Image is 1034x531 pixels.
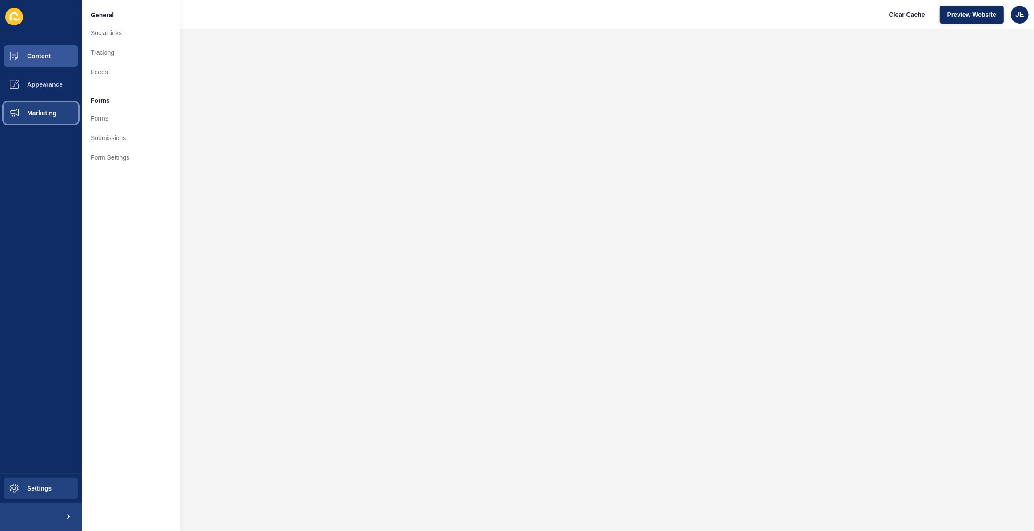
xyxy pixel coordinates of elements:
span: Clear Cache [889,10,925,19]
a: Form Settings [82,148,180,167]
a: Forms [82,109,180,128]
button: Clear Cache [882,6,933,24]
span: JE [1015,10,1024,19]
span: Forms [91,96,110,105]
a: Submissions [82,128,180,148]
span: Preview Website [947,10,996,19]
a: Tracking [82,43,180,62]
a: Social links [82,23,180,43]
a: Feeds [82,62,180,82]
span: General [91,11,114,20]
button: Preview Website [940,6,1004,24]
